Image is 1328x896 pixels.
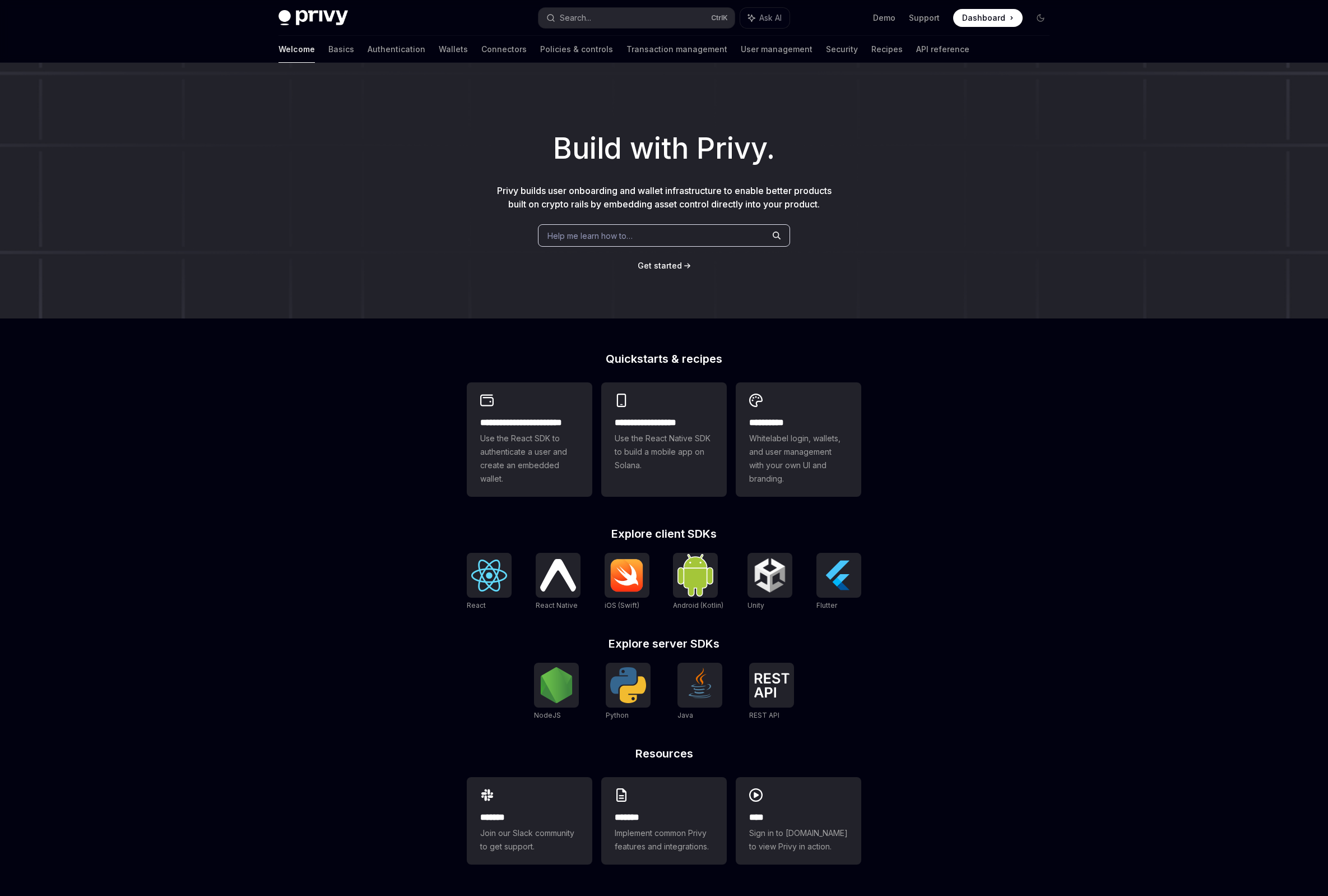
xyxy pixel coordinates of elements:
[538,667,574,703] img: NodeJS
[610,667,646,703] img: Python
[615,432,713,472] span: Use the React Native SDK to build a mobile app on Solana.
[536,553,581,611] a: React NativeReact Native
[677,711,693,719] span: Java
[480,826,579,853] span: Join our Slack community to get support.
[826,36,858,63] a: Security
[1032,9,1050,27] button: Toggle dark mode
[467,748,861,759] h2: Resources
[605,553,649,611] a: iOS (Swift)iOS (Swift)
[736,777,861,865] a: ****Sign in to [DOMAIN_NAME] to view Privy in action.
[873,12,895,24] a: Demo
[328,36,354,63] a: Basics
[605,601,639,609] span: iOS (Swift)
[711,13,728,22] span: Ctrl K
[601,777,727,865] a: **** **Implement common Privy features and integrations.
[540,36,613,63] a: Policies & controls
[480,432,579,486] span: Use the React SDK to authenticate a user and create an embedded wallet.
[916,36,969,63] a: API reference
[497,185,832,210] span: Privy builds user onboarding and wallet infrastructure to enable better products built on crypto ...
[601,382,727,497] a: **** **** **** ***Use the React Native SDK to build a mobile app on Solana.
[749,711,779,719] span: REST API
[538,8,735,28] button: Search...CtrlK
[606,663,651,721] a: PythonPython
[18,127,1310,170] h1: Build with Privy.
[467,777,592,865] a: **** **Join our Slack community to get support.
[736,382,861,497] a: **** *****Whitelabel login, wallets, and user management with your own UI and branding.
[821,557,857,593] img: Flutter
[467,638,861,649] h2: Explore server SDKs
[749,826,848,853] span: Sign in to [DOMAIN_NAME] to view Privy in action.
[816,601,837,609] span: Flutter
[439,36,468,63] a: Wallets
[871,36,903,63] a: Recipes
[467,601,486,609] span: React
[467,528,861,539] h2: Explore client SDKs
[749,432,848,486] span: Whitelabel login, wallets, and user management with your own UI and branding.
[534,711,561,719] span: NodeJS
[626,36,727,63] a: Transaction management
[278,36,315,63] a: Welcome
[747,553,792,611] a: UnityUnity
[747,601,764,609] span: Unity
[752,557,788,593] img: Unity
[471,560,507,592] img: React
[536,601,578,609] span: React Native
[609,558,645,592] img: iOS (Swift)
[606,711,629,719] span: Python
[481,36,527,63] a: Connectors
[467,353,861,364] h2: Quickstarts & recipes
[560,11,591,25] div: Search...
[682,667,718,703] img: Java
[754,673,790,698] img: REST API
[615,826,713,853] span: Implement common Privy features and integrations.
[547,230,633,242] span: Help me learn how to…
[759,12,782,24] span: Ask AI
[278,10,348,26] img: dark logo
[673,601,723,609] span: Android (Kotlin)
[816,553,861,611] a: FlutterFlutter
[540,559,576,591] img: React Native
[953,9,1023,27] a: Dashboard
[740,8,790,28] button: Ask AI
[677,663,722,721] a: JavaJava
[673,553,723,611] a: Android (Kotlin)Android (Kotlin)
[638,260,682,271] a: Get started
[467,553,512,611] a: ReactReact
[741,36,812,63] a: User management
[534,663,579,721] a: NodeJSNodeJS
[638,261,682,270] span: Get started
[368,36,425,63] a: Authentication
[909,12,940,24] a: Support
[962,12,1005,24] span: Dashboard
[749,663,794,721] a: REST APIREST API
[677,554,713,596] img: Android (Kotlin)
